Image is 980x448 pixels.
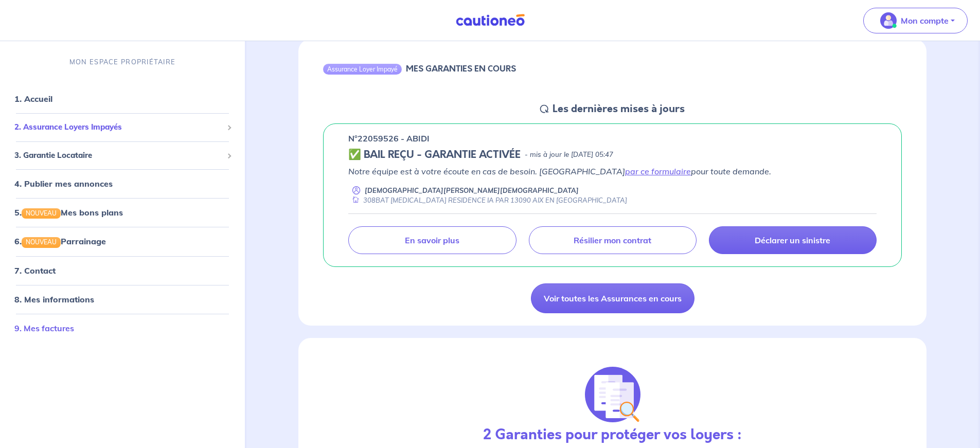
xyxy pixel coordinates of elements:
[574,235,651,245] p: Résilier mon contrat
[406,64,516,74] h6: MES GARANTIES EN COURS
[348,149,877,161] div: state: CONTRACT-VALIDATED, Context: ,MAYBE-CERTIFICATE,,LESSOR-DOCUMENTS,IS-ODEALIM
[365,186,579,195] p: [DEMOGRAPHIC_DATA][PERSON_NAME][DEMOGRAPHIC_DATA]
[4,146,241,166] div: 3. Garantie Locataire
[4,117,241,137] div: 2. Assurance Loyers Impayés
[348,195,627,205] div: 308BAT [MEDICAL_DATA] RESIDENCE IA PAR 13090 AIX EN [GEOGRAPHIC_DATA]
[348,226,516,254] a: En savoir plus
[14,265,56,276] a: 7. Contact
[4,289,241,310] div: 8. Mes informations
[452,14,529,27] img: Cautioneo
[348,165,877,177] p: Notre équipe est à votre écoute en cas de besoin. [GEOGRAPHIC_DATA] pour toute demande.
[755,235,830,245] p: Déclarer un sinistre
[4,202,241,223] div: 5.NOUVEAUMes bons plans
[14,236,106,246] a: 6.NOUVEAUParrainage
[553,103,685,115] h5: Les dernières mises à jours
[348,132,430,145] p: n°22059526 - ABIDI
[14,178,113,189] a: 4. Publier mes annonces
[585,367,640,422] img: justif-loupe
[4,173,241,194] div: 4. Publier mes annonces
[880,12,897,29] img: illu_account_valid_menu.svg
[863,8,968,33] button: illu_account_valid_menu.svgMon compte
[4,260,241,281] div: 7. Contact
[69,57,175,67] p: MON ESPACE PROPRIÉTAIRE
[14,121,223,133] span: 2. Assurance Loyers Impayés
[323,64,402,74] div: Assurance Loyer Impayé
[709,226,877,254] a: Déclarer un sinistre
[14,323,74,333] a: 9. Mes factures
[405,235,459,245] p: En savoir plus
[901,14,949,27] p: Mon compte
[14,294,94,304] a: 8. Mes informations
[14,94,52,104] a: 1. Accueil
[531,283,694,313] a: Voir toutes les Assurances en cours
[14,150,223,162] span: 3. Garantie Locataire
[4,88,241,109] div: 1. Accueil
[529,226,697,254] a: Résilier mon contrat
[525,150,613,160] p: - mis à jour le [DATE] 05:47
[483,426,742,444] h3: 2 Garanties pour protéger vos loyers :
[4,318,241,338] div: 9. Mes factures
[625,166,691,176] a: par ce formulaire
[14,207,123,218] a: 5.NOUVEAUMes bons plans
[348,149,521,161] h5: ✅ BAIL REÇU - GARANTIE ACTIVÉE
[4,231,241,252] div: 6.NOUVEAUParrainage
